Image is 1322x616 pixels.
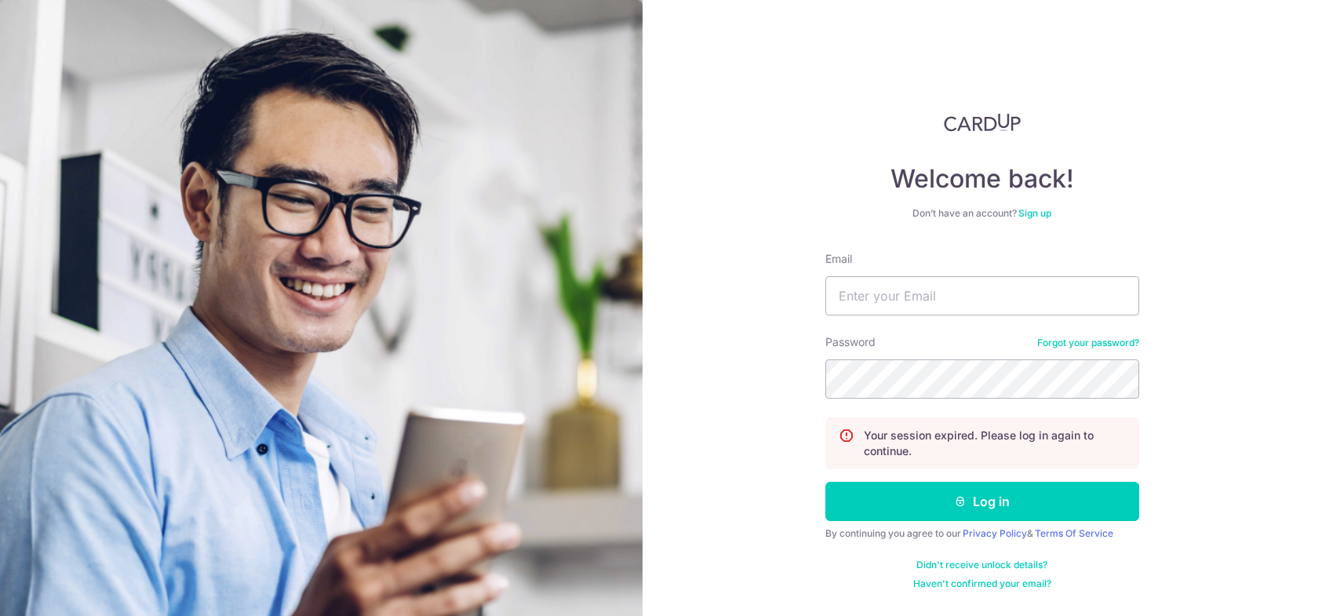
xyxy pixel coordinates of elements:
h4: Welcome back! [825,163,1139,195]
button: Log in [825,482,1139,521]
a: Terms Of Service [1035,527,1113,539]
a: Privacy Policy [963,527,1027,539]
label: Password [825,334,876,350]
a: Forgot your password? [1037,337,1139,349]
div: Don’t have an account? [825,207,1139,220]
input: Enter your Email [825,276,1139,315]
a: Didn't receive unlock details? [916,559,1047,571]
label: Email [825,251,852,267]
img: CardUp Logo [944,113,1021,132]
a: Sign up [1018,207,1051,219]
div: By continuing you agree to our & [825,527,1139,540]
a: Haven't confirmed your email? [913,578,1051,590]
p: Your session expired. Please log in again to continue. [864,428,1126,459]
